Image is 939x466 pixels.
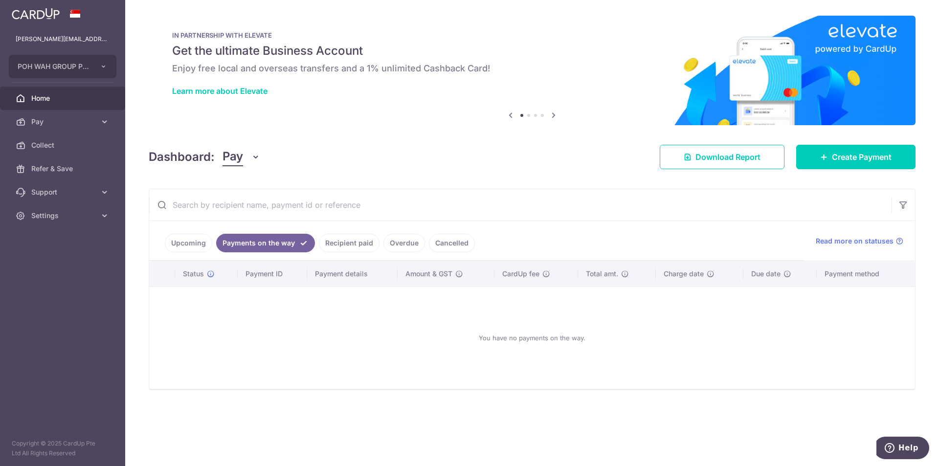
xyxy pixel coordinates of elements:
a: Upcoming [165,234,212,252]
img: CardUp [12,8,60,20]
span: Due date [751,269,781,279]
th: Payment details [307,261,398,287]
span: Home [31,93,96,103]
h5: Get the ultimate Business Account [172,43,892,59]
a: Payments on the way [216,234,315,252]
a: Create Payment [796,145,916,169]
span: Amount & GST [405,269,452,279]
span: Total amt. [586,269,618,279]
th: Payment method [817,261,915,287]
a: Learn more about Elevate [172,86,268,96]
a: Download Report [660,145,784,169]
span: Refer & Save [31,164,96,174]
span: Read more on statuses [816,236,894,246]
img: Renovation banner [149,16,916,125]
a: Recipient paid [319,234,380,252]
h4: Dashboard: [149,148,215,166]
h6: Enjoy free local and overseas transfers and a 1% unlimited Cashback Card! [172,63,892,74]
span: Settings [31,211,96,221]
span: Pay [223,148,243,166]
span: Pay [31,117,96,127]
div: You have no payments on the way. [161,295,903,381]
input: Search by recipient name, payment id or reference [149,189,892,221]
a: Overdue [383,234,425,252]
span: CardUp fee [502,269,539,279]
span: Charge date [664,269,704,279]
span: Support [31,187,96,197]
span: Collect [31,140,96,150]
span: POH WAH GROUP PTE. LTD. [18,62,90,71]
p: IN PARTNERSHIP WITH ELEVATE [172,31,892,39]
span: Status [183,269,204,279]
span: Create Payment [832,151,892,163]
span: Download Report [695,151,760,163]
iframe: Opens a widget where you can find more information [876,437,929,461]
th: Payment ID [238,261,307,287]
button: Pay [223,148,260,166]
a: Cancelled [429,234,475,252]
a: Read more on statuses [816,236,903,246]
p: [PERSON_NAME][EMAIL_ADDRESS][DOMAIN_NAME] [16,34,110,44]
button: POH WAH GROUP PTE. LTD. [9,55,116,78]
